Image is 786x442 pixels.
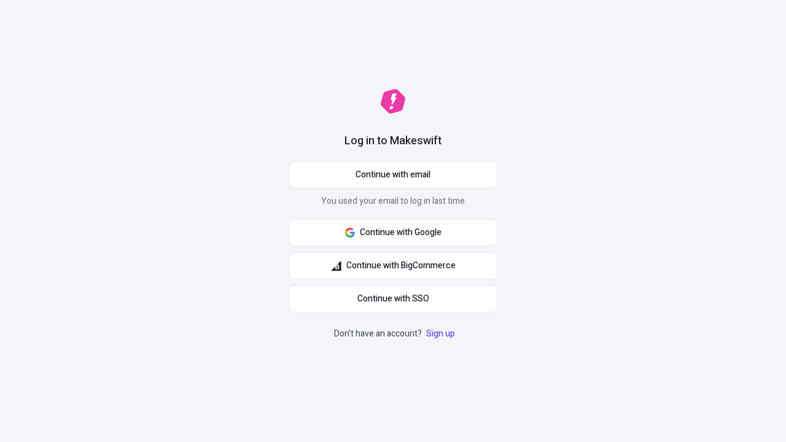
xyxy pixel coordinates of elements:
a: Sign up [424,327,457,340]
button: Continue with email [289,161,497,188]
span: Continue with BigCommerce [346,259,456,273]
p: Don't have an account? [334,327,457,341]
button: Continue with BigCommerce [289,252,497,279]
a: Continue with SSO [289,285,497,312]
h1: Log in to Makeswift [344,133,442,149]
span: Continue with email [356,168,430,182]
button: Continue with Google [289,219,497,246]
p: You used your email to log in last time [289,195,497,213]
span: Continue with Google [360,226,442,239]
